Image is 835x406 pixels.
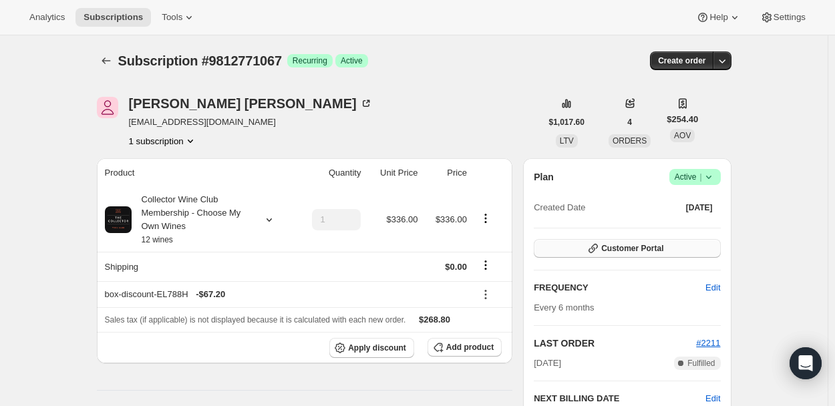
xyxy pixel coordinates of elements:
[445,262,467,272] span: $0.00
[365,158,422,188] th: Unit Price
[627,117,632,128] span: 4
[674,131,691,140] span: AOV
[295,158,365,188] th: Quantity
[21,8,73,27] button: Analytics
[436,214,467,224] span: $336.00
[83,12,143,23] span: Subscriptions
[705,281,720,294] span: Edit
[790,347,822,379] div: Open Intercom Messenger
[650,51,713,70] button: Create order
[386,214,417,224] span: $336.00
[705,392,720,405] button: Edit
[667,113,698,126] span: $254.40
[97,97,118,118] span: Jolie Murphy
[534,392,705,405] h2: NEXT BILLING DATE
[534,281,705,294] h2: FREQUENCY
[97,158,295,188] th: Product
[549,117,584,128] span: $1,017.60
[97,51,116,70] button: Subscriptions
[534,337,696,350] h2: LAST ORDER
[97,252,295,281] th: Shipping
[613,136,647,146] span: ORDERS
[428,338,502,357] button: Add product
[678,198,721,217] button: [DATE]
[329,338,414,358] button: Apply discount
[129,134,197,148] button: Product actions
[29,12,65,23] span: Analytics
[132,193,252,246] div: Collector Wine Club Membership - Choose My Own Wines
[196,288,225,301] span: - $67.20
[341,55,363,66] span: Active
[162,12,182,23] span: Tools
[446,342,494,353] span: Add product
[534,357,561,370] span: [DATE]
[475,258,496,272] button: Shipping actions
[129,97,373,110] div: [PERSON_NAME] [PERSON_NAME]
[534,239,720,258] button: Customer Portal
[129,116,373,129] span: [EMAIL_ADDRESS][DOMAIN_NAME]
[534,302,594,313] span: Every 6 months
[658,55,705,66] span: Create order
[534,170,554,184] h2: Plan
[154,8,204,27] button: Tools
[697,277,728,298] button: Edit
[752,8,814,27] button: Settings
[534,201,585,214] span: Created Date
[105,315,406,325] span: Sales tax (if applicable) is not displayed because it is calculated with each new order.
[699,172,701,182] span: |
[75,8,151,27] button: Subscriptions
[619,113,640,132] button: 4
[601,243,663,254] span: Customer Portal
[541,113,593,132] button: $1,017.60
[142,235,173,244] small: 12 wines
[687,358,715,369] span: Fulfilled
[696,337,720,350] button: #2211
[422,158,470,188] th: Price
[696,338,720,348] a: #2211
[774,12,806,23] span: Settings
[348,343,406,353] span: Apply discount
[105,206,132,233] img: product img
[560,136,574,146] span: LTV
[688,8,749,27] button: Help
[419,315,450,325] span: $268.80
[118,53,282,68] span: Subscription #9812771067
[105,288,467,301] div: box-discount-EL788H
[475,211,496,226] button: Product actions
[293,55,327,66] span: Recurring
[709,12,727,23] span: Help
[686,202,713,213] span: [DATE]
[675,170,715,184] span: Active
